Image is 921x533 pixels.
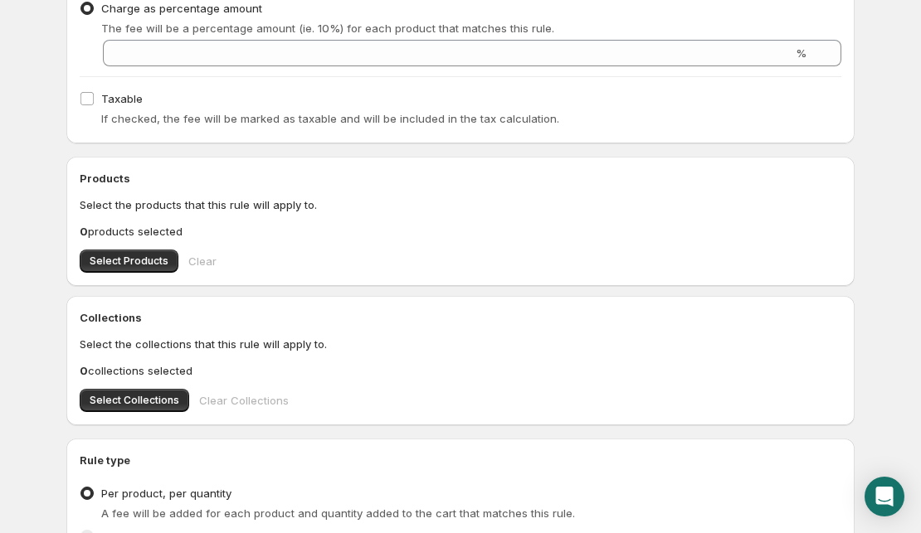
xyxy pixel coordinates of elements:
span: % [796,46,806,60]
p: products selected [80,223,841,240]
h2: Products [80,170,841,187]
b: 0 [80,364,88,377]
b: 0 [80,225,88,238]
button: Select Collections [80,389,189,412]
p: The fee will be a percentage amount (ie. 10%) for each product that matches this rule. [101,20,841,36]
span: Charge as percentage amount [101,2,262,15]
h2: Rule type [80,452,841,468]
span: Per product, per quantity [101,487,231,500]
button: Select Products [80,250,178,273]
span: Select Products [90,254,168,268]
span: If checked, the fee will be marked as taxable and will be included in the tax calculation. [101,112,559,125]
span: Select Collections [90,394,179,407]
h2: Collections [80,309,841,326]
span: Taxable [101,92,143,105]
p: collections selected [80,362,841,379]
p: Select the collections that this rule will apply to. [80,336,841,352]
span: A fee will be added for each product and quantity added to the cart that matches this rule. [101,506,575,520]
div: Open Intercom Messenger [865,477,904,516]
p: Select the products that this rule will apply to. [80,196,841,213]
